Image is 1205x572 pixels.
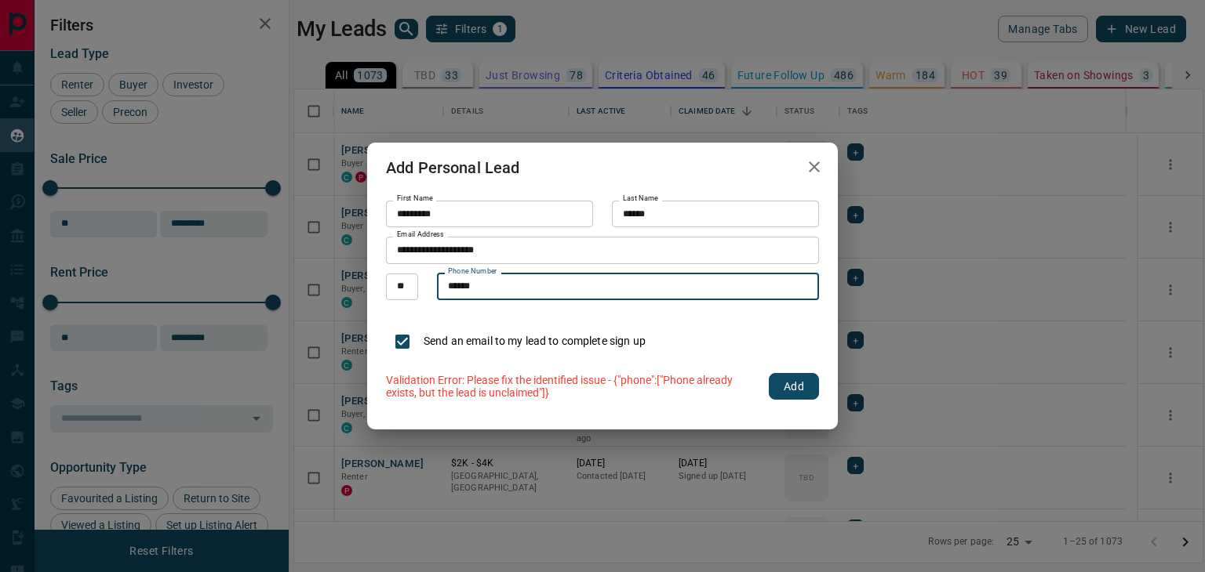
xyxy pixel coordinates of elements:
[397,230,444,240] label: Email Address
[367,143,539,193] h2: Add Personal Lead
[424,333,646,349] p: Send an email to my lead to complete sign up
[386,374,759,399] p: Validation Error: Please fix the identified issue - {"phone":["Phone already exists, but the lead...
[623,194,658,204] label: Last Name
[397,194,433,204] label: First Name
[448,266,497,277] label: Phone Number
[769,373,819,400] button: Add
